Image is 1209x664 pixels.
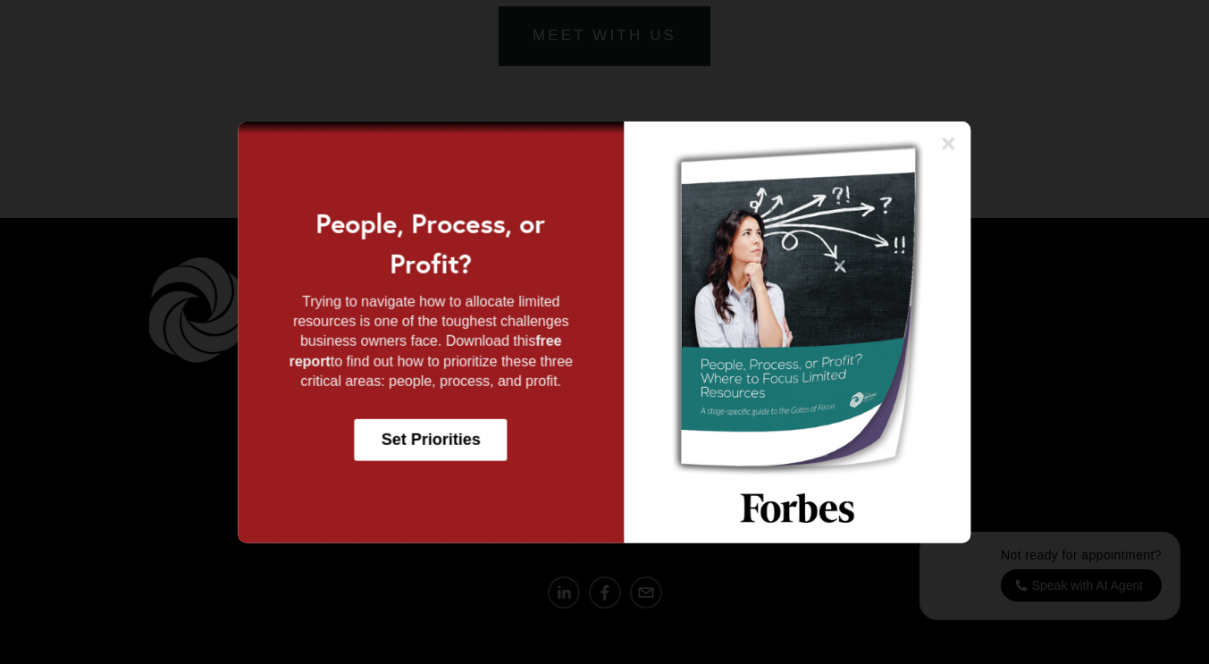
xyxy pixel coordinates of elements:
span: Trying to navigate how to allocate limited resources is one of the toughest challenges business o... [293,294,569,349]
img: GOF LeadGen Popup [624,121,970,542]
strong: free report [290,334,562,369]
h2: People, Process, or Profit? [274,203,589,283]
a: Set Priorities [355,419,508,461]
span: to find out how to prioritize these three critical areas: people, process, and profit. [300,354,573,389]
